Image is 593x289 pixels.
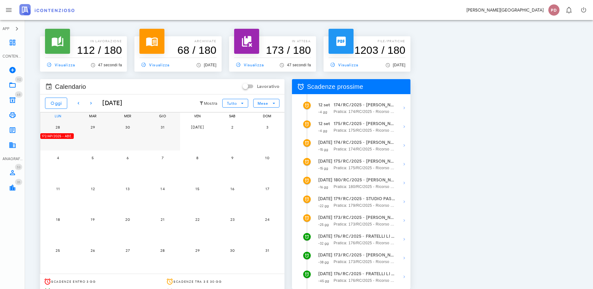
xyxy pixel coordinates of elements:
[261,244,274,256] button: 31
[257,84,279,90] label: Lavorativo
[98,63,122,67] span: 47 secondi fa
[334,102,395,109] strong: 174/RC/2025 - [PERSON_NAME] 1 S.R.L. - Invio Memorie per Udienza
[234,44,311,56] h3: 173 / 180
[318,260,329,264] small: -38 gg
[156,248,169,253] span: 28
[75,113,111,119] div: mar
[87,244,99,256] button: 26
[261,121,274,133] button: 3
[191,248,204,253] span: 29
[87,121,99,133] button: 29
[19,4,74,15] img: logo-text-2x.png
[261,155,274,160] span: 10
[226,186,239,191] span: 16
[334,240,395,246] span: Pratica: 176/RC/2025 - Ricorso contro Direzione Provinciale II Di Milano - Ufficio Controlli (Udi...
[329,39,405,44] p: file/pratiche
[40,133,74,139] div: 172/AP/2025 - ABES S.R.L. - Inviare Appello
[226,244,239,256] button: 30
[334,139,395,146] strong: 174/RC/2025 - [PERSON_NAME] 1 S.R.L. - Presentarsi in [GEOGRAPHIC_DATA]
[253,99,279,108] button: Mese
[173,280,222,284] span: Scadenze tra 3 e 30 gg
[398,214,410,227] button: Mostra dettagli
[17,78,21,82] span: 112
[249,113,285,119] div: dom
[191,213,204,226] button: 22
[215,113,250,119] div: sab
[466,7,544,13] div: [PERSON_NAME][GEOGRAPHIC_DATA]
[334,120,395,127] strong: 175/RC/2025 - [PERSON_NAME] 1 S.R.L. - Invio Memorie per Udienza
[15,91,23,98] span: Distintivo
[55,82,86,92] span: Calendario
[204,63,216,67] span: [DATE]
[226,121,239,133] button: 2
[191,152,204,164] button: 8
[318,102,330,108] strong: 12 set
[191,186,204,191] span: 15
[226,155,239,160] span: 9
[50,101,62,106] span: Oggi
[257,101,268,106] span: Mese
[87,213,99,226] button: 19
[191,121,204,133] button: [DATE]
[139,44,216,56] h3: 68 / 180
[156,121,169,133] button: 31
[318,110,328,114] small: -4 gg
[87,217,99,222] span: 19
[121,121,134,133] button: 30
[191,125,204,129] span: [DATE]
[226,125,239,129] span: 2
[139,39,216,44] p: archiviate
[234,39,311,44] p: in attesa
[393,63,405,67] span: [DATE]
[87,182,99,195] button: 12
[45,98,67,109] button: Oggi
[121,186,134,191] span: 13
[17,180,20,184] span: 35
[234,62,264,68] span: Visualizza
[329,62,359,68] span: Visualizza
[52,213,64,226] button: 18
[334,271,395,277] strong: 176/RC/2025 - FRATELLI LI 2 S.R.L. - Presentarsi in [GEOGRAPHIC_DATA]
[87,152,99,164] button: 5
[334,259,395,265] span: Pratica: 173/RC/2025 - Ricorso contro Direzione Provinciale I Di [GEOGRAPHIC_DATA] - Ufficio Cont...
[546,3,561,18] button: PD
[334,165,395,171] span: Pratica: 175/RC/2025 - Ricorso contro Direzione Provinciale di Pavia - Ufficio Controlli (Udienza)
[318,279,329,283] small: -45 gg
[204,101,218,106] small: Mostra
[222,99,248,108] button: Tutto
[226,152,239,164] button: 9
[52,217,64,222] span: 18
[261,186,274,191] span: 17
[191,217,204,222] span: 22
[121,217,134,222] span: 20
[226,182,239,195] button: 16
[334,202,395,209] span: Pratica: 179/RC/2025 - Ricorso contro Direzione Provinciale I Di Milano - Ufficio Controlli
[261,217,274,222] span: 24
[121,182,134,195] button: 13
[17,165,20,169] span: 53
[45,39,122,44] p: In lavorazione
[318,196,333,201] strong: [DATE]
[548,4,560,16] span: PD
[398,139,410,152] button: Mostra dettagli
[334,158,395,165] strong: 175/RC/2025 - [PERSON_NAME] 1 S.R.L. - Presentarsi in [GEOGRAPHIC_DATA]
[156,217,169,222] span: 21
[52,186,64,191] span: 11
[261,182,274,195] button: 17
[398,158,410,170] button: Mostra dettagli
[334,221,395,227] span: Pratica: 173/RC/2025 - Ricorso contro Direzione Provinciale I Di [GEOGRAPHIC_DATA] - Ufficio Cont...
[334,277,395,284] span: Pratica: 176/RC/2025 - Ricorso contro Direzione Provinciale II Di Milano - Ufficio Controlli (Udi...
[180,113,215,119] div: ven
[318,147,329,152] small: -15 gg
[3,156,23,162] div: ANAGRAFICA
[261,248,274,253] span: 31
[121,155,134,160] span: 6
[15,179,22,185] span: Distintivo
[334,252,395,259] strong: 173/RC/2025 - [PERSON_NAME] - Presentarsi in Udienza
[87,248,99,253] span: 26
[318,166,329,170] small: -15 gg
[329,44,405,56] h3: 1203 / 180
[156,186,169,191] span: 14
[110,113,145,119] div: mer
[287,63,311,67] span: 47 secondi fa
